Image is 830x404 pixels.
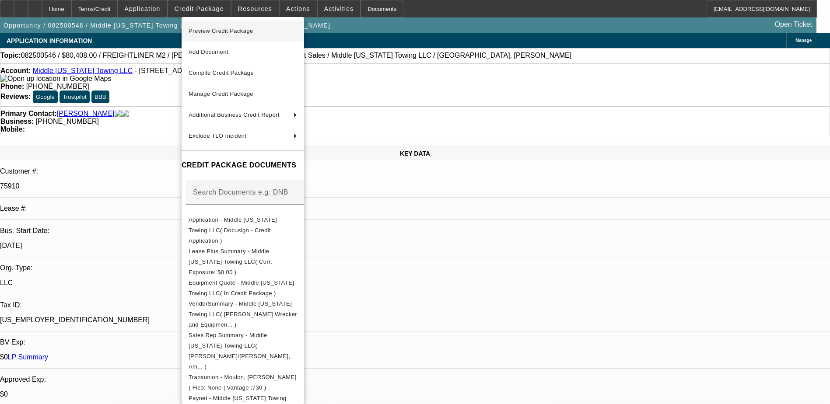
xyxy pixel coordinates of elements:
button: Application - Middle Tennessee Towing LLC( Docusign - Credit Application ) [182,215,304,246]
span: Exclude TLO Incident [189,132,246,139]
span: VendorSummary - Middle [US_STATE] Towing LLC( [PERSON_NAME] Wrecker and Equipmen... ) [189,300,297,328]
button: Equipment Quote - Middle Tennessee Towing LLC( In Credit Package ) [182,278,304,299]
span: Equipment Quote - Middle [US_STATE] Towing LLC( In Credit Package ) [189,279,294,296]
button: Transunion - Moulon, Evans( Fico: None | Vantage :730 ) [182,372,304,393]
button: Sales Rep Summary - Middle Tennessee Towing LLC( Higgins, Samuel/Haraden, Am... ) [182,330,304,372]
span: Add Document [189,49,228,55]
h4: CREDIT PACKAGE DOCUMENTS [182,160,304,171]
span: Lease Plus Summary - Middle [US_STATE] Towing LLC( Curr. Exposure: $0.00 ) [189,248,272,275]
span: Compile Credit Package [189,70,254,76]
button: Lease Plus Summary - Middle Tennessee Towing LLC( Curr. Exposure: $0.00 ) [182,246,304,278]
span: Manage Credit Package [189,91,253,97]
span: Additional Business Credit Report [189,111,280,118]
span: Transunion - Moulon, [PERSON_NAME]( Fico: None | Vantage :730 ) [189,374,297,391]
span: Application - Middle [US_STATE] Towing LLC( Docusign - Credit Application ) [189,216,277,244]
button: VendorSummary - Middle Tennessee Towing LLC( Crouch Wrecker and Equipmen... ) [182,299,304,330]
mat-label: Search Documents e.g. DNB [193,188,288,196]
span: Sales Rep Summary - Middle [US_STATE] Towing LLC( [PERSON_NAME]/[PERSON_NAME], Am... ) [189,332,290,370]
span: Preview Credit Package [189,28,253,34]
